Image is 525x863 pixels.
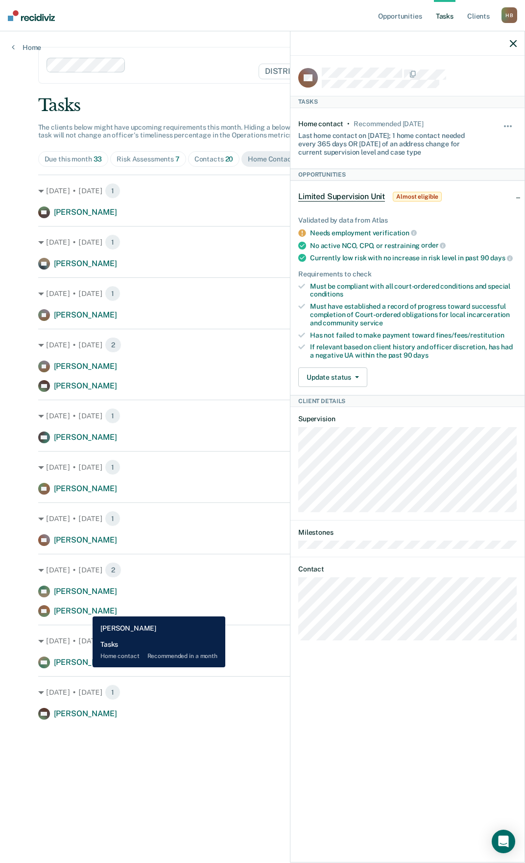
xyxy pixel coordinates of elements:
[105,633,120,649] span: 1
[105,337,121,353] span: 2
[38,234,487,250] div: [DATE] • [DATE]
[259,64,477,79] span: DISTRICT OFFICE 7, [US_STATE][GEOGRAPHIC_DATA]
[12,43,41,52] a: Home
[310,282,517,299] div: Must be compliant with all court-ordered conditions and special conditions
[298,528,517,537] dt: Milestones
[54,259,117,268] span: [PERSON_NAME]
[38,511,487,526] div: [DATE] • [DATE]
[298,415,517,423] dt: Supervision
[38,123,294,139] span: The clients below might have upcoming requirements this month. Hiding a below task will not chang...
[94,155,102,163] span: 33
[175,155,180,163] span: 7
[38,95,487,115] div: Tasks
[298,216,517,225] div: Validated by data from Atlas
[310,253,517,262] div: Currently low risk with no increase in risk level in past 90
[105,511,120,526] span: 1
[298,128,480,156] div: Last home contact on [DATE]; 1 home contact needed every 365 days OR [DATE] of an address change ...
[54,207,117,217] span: [PERSON_NAME]
[54,432,117,442] span: [PERSON_NAME]
[354,120,423,128] div: Recommended in 22 days
[105,408,120,424] span: 1
[38,684,487,700] div: [DATE] • [DATE]
[105,684,120,700] span: 1
[54,709,117,718] span: [PERSON_NAME]
[38,562,487,578] div: [DATE] • [DATE]
[290,169,525,181] div: Opportunities
[54,381,117,390] span: [PERSON_NAME]
[413,351,428,359] span: days
[38,337,487,353] div: [DATE] • [DATE]
[290,181,525,212] div: Limited Supervision UnitAlmost eligible
[298,270,517,278] div: Requirements to check
[38,633,487,649] div: [DATE] • [DATE]
[38,183,487,199] div: [DATE] • [DATE]
[54,310,117,319] span: [PERSON_NAME]
[310,228,517,237] div: Needs employment verification
[436,331,504,339] span: fines/fees/restitution
[38,286,487,301] div: [DATE] • [DATE]
[298,120,343,128] div: Home contact
[54,658,117,667] span: [PERSON_NAME]
[298,565,517,573] dt: Contact
[38,408,487,424] div: [DATE] • [DATE]
[298,367,367,387] button: Update status
[310,331,517,340] div: Has not failed to make payment toward
[248,155,306,163] div: Home Contacts
[360,319,383,327] span: service
[290,96,525,108] div: Tasks
[225,155,234,163] span: 20
[310,241,517,250] div: No active NCO, CPO, or restraining
[393,192,442,202] span: Almost eligible
[54,362,117,371] span: [PERSON_NAME]
[105,459,120,475] span: 1
[298,192,385,202] span: Limited Supervision Unit
[105,286,120,301] span: 1
[105,234,120,250] span: 1
[117,155,180,163] div: Risk Assessments
[38,459,487,475] div: [DATE] • [DATE]
[347,120,350,128] div: •
[310,302,517,327] div: Must have established a record of progress toward successful completion of Court-ordered obligati...
[8,10,55,21] img: Recidiviz
[54,484,117,493] span: [PERSON_NAME]
[54,606,117,615] span: [PERSON_NAME]
[45,155,102,163] div: Due this month
[54,587,117,596] span: [PERSON_NAME]
[105,183,120,199] span: 1
[105,562,121,578] span: 2
[54,535,117,545] span: [PERSON_NAME]
[490,254,512,262] span: days
[310,343,517,360] div: If relevant based on client history and officer discretion, has had a negative UA within the past 90
[501,7,517,23] div: H B
[421,241,446,249] span: order
[492,830,515,853] div: Open Intercom Messenger
[290,395,525,407] div: Client Details
[194,155,234,163] div: Contacts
